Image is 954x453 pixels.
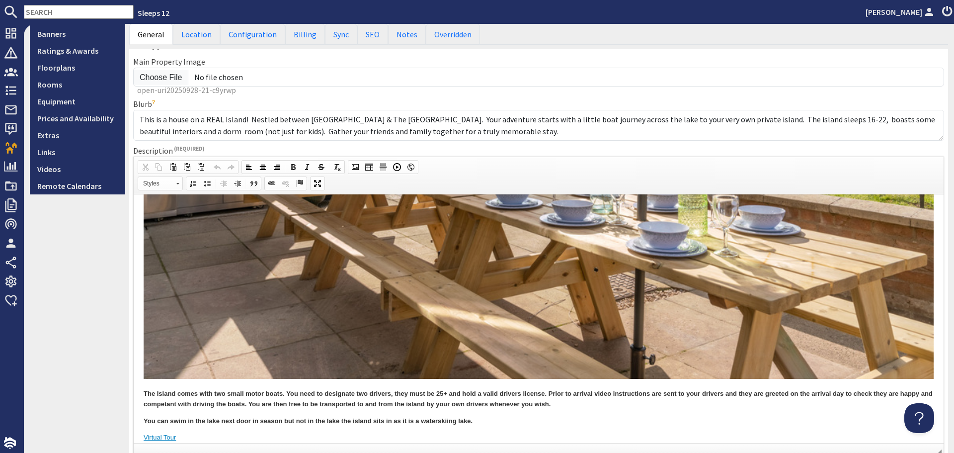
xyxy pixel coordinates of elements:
label: Blurb [133,99,158,109]
a: Insert a Youtube, Vimeo or Dailymotion video [390,161,404,174]
input: SEARCH [24,5,134,19]
a: Cut [138,161,152,174]
a: Notes [388,24,426,45]
a: Strikethrough [314,161,328,174]
a: Table [362,161,376,174]
a: Redo [224,161,238,174]
a: Billing [285,24,325,45]
a: Maximize [311,177,324,190]
span: Styles [138,177,173,190]
a: Floorplans [30,59,125,76]
a: Overridden [426,24,480,45]
a: Equipment [30,93,125,110]
a: Links [30,144,125,161]
a: Ratings & Awards [30,42,125,59]
label: Main Property Image [133,57,205,67]
iframe: Toggle Customer Support [904,403,934,433]
a: [PERSON_NAME] [866,6,936,18]
a: General [129,24,173,45]
a: Align Left [242,161,256,174]
a: Insert/Remove Numbered List [186,177,200,190]
a: Sync [325,24,357,45]
a: Paste as plain text [180,161,194,174]
a: Location [173,24,220,45]
a: Banners [30,25,125,42]
a: Block Quote [247,177,261,190]
textarea: This is a house on a REAL Island! Nestled between [GEOGRAPHIC_DATA] & The [GEOGRAPHIC_DATA]. Your... [133,110,944,141]
a: Rooms [30,76,125,93]
a: Anchor [293,177,307,190]
img: staytech_i_w-64f4e8e9ee0a9c174fd5317b4b171b261742d2d393467e5bdba4413f4f884c10.svg [4,437,16,449]
a: Remote Calendars [30,178,125,194]
iframe: Rich Text Editor, property_description [134,194,944,443]
a: Styles [138,177,183,190]
a: Extras [30,127,125,144]
a: Configuration [220,24,285,45]
a: Videos [30,161,125,178]
a: Link [265,177,279,190]
a: IFrame [404,161,418,174]
a: Unlink [279,177,293,190]
a: Align Right [270,161,284,174]
a: Remove Format [330,161,344,174]
a: Italic [300,161,314,174]
a: Paste [166,161,180,174]
a: SEO [357,24,388,45]
label: Description [133,146,204,156]
a: Center [256,161,270,174]
span: open-uri20250928-21-c9yrwp [137,85,236,95]
a: Insert/Remove Bulleted List [200,177,214,190]
a: Prices and Availability [30,110,125,127]
a: Increase Indent [231,177,244,190]
a: Bold [286,161,300,174]
a: Decrease Indent [217,177,231,190]
a: Image [348,161,362,174]
a: Copy [152,161,166,174]
a: Insert Horizontal Line [376,161,390,174]
a: Paste from Word [194,161,208,174]
a: Sleeps 12 [138,8,169,18]
a: Undo [210,161,224,174]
